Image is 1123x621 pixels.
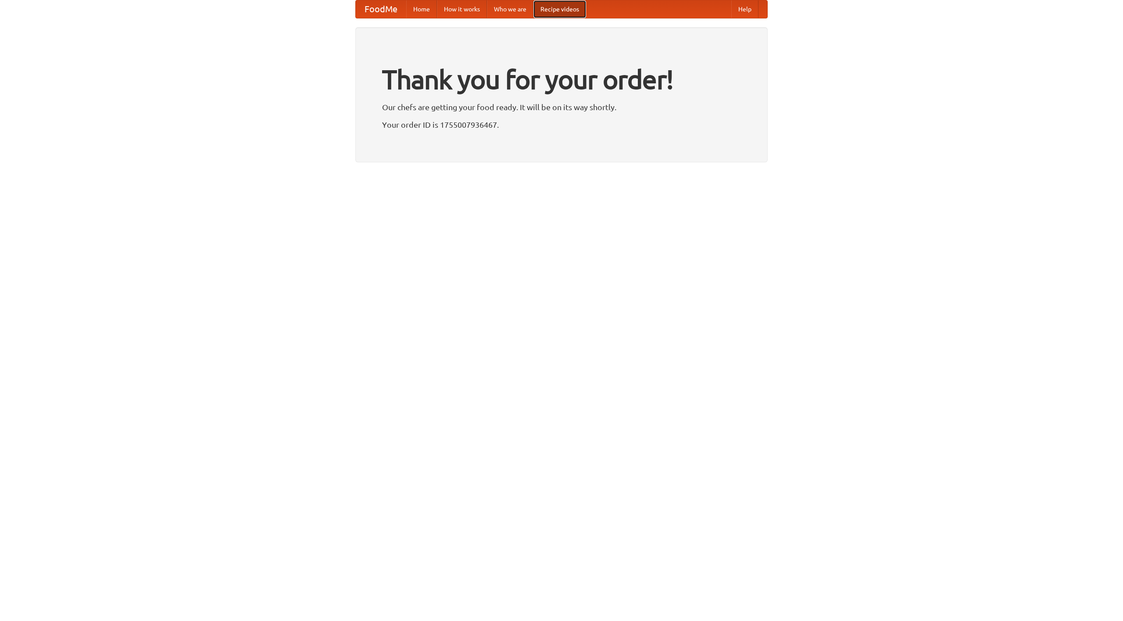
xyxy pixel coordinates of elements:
p: Our chefs are getting your food ready. It will be on its way shortly. [382,101,741,114]
a: Who we are [487,0,533,18]
p: Your order ID is 1755007936467. [382,118,741,131]
a: How it works [437,0,487,18]
h1: Thank you for your order! [382,58,741,101]
a: Help [731,0,758,18]
a: Recipe videos [533,0,586,18]
a: Home [406,0,437,18]
a: FoodMe [356,0,406,18]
